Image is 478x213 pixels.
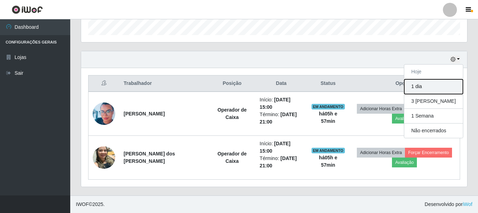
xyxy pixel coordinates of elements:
strong: [PERSON_NAME] [124,111,165,117]
button: 3 [PERSON_NAME] [404,94,463,109]
button: 1 Semana [404,109,463,124]
button: Forçar Encerramento [405,148,452,158]
button: 1 dia [404,79,463,94]
li: Término: [260,111,303,126]
span: © 2025 . [76,201,105,208]
strong: há 05 h e 57 min [319,111,337,124]
span: IWOF [76,201,89,207]
th: Posição [209,75,255,92]
span: EM ANDAMENTO [312,148,345,153]
button: Avaliação [392,158,417,167]
strong: Operador de Caixa [217,107,247,120]
img: 1650895174401.jpeg [93,100,115,128]
strong: há 05 h e 57 min [319,155,337,168]
li: Término: [260,155,303,169]
th: Status [307,75,349,92]
strong: Operador de Caixa [217,151,247,164]
button: Não encerrados [404,124,463,138]
span: Desenvolvido por [425,201,472,208]
img: 1745102593554.jpeg [93,142,115,172]
time: [DATE] 15:00 [260,141,290,154]
th: Data [255,75,307,92]
button: Adicionar Horas Extra [357,148,405,158]
button: Adicionar Horas Extra [357,104,405,114]
button: Hoje [404,65,463,79]
span: EM ANDAMENTO [312,104,345,109]
img: CoreUI Logo [12,5,43,14]
strong: [PERSON_NAME] dos [PERSON_NAME] [124,151,175,164]
th: Trabalhador [119,75,209,92]
button: Avaliação [392,114,417,124]
time: [DATE] 15:00 [260,97,290,110]
li: Início: [260,140,303,155]
th: Opções [349,75,460,92]
a: iWof [463,201,472,207]
li: Início: [260,96,303,111]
